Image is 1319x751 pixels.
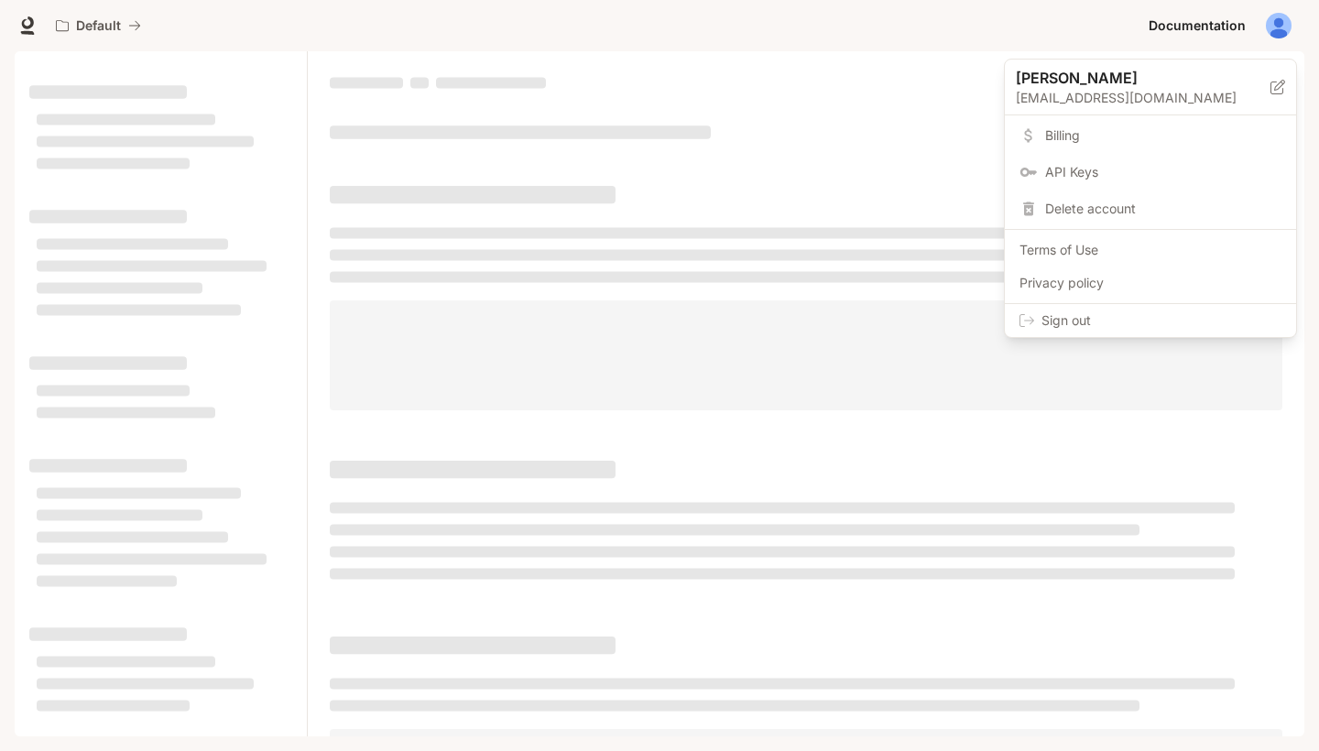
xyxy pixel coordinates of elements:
[1019,274,1281,292] span: Privacy policy
[1041,311,1281,330] span: Sign out
[1045,126,1281,145] span: Billing
[1008,156,1292,189] a: API Keys
[1008,119,1292,152] a: Billing
[1016,67,1241,89] p: [PERSON_NAME]
[1005,60,1296,115] div: [PERSON_NAME][EMAIL_ADDRESS][DOMAIN_NAME]
[1008,234,1292,267] a: Terms of Use
[1016,89,1270,107] p: [EMAIL_ADDRESS][DOMAIN_NAME]
[1045,163,1281,181] span: API Keys
[1008,192,1292,225] div: Delete account
[1005,304,1296,337] div: Sign out
[1045,200,1281,218] span: Delete account
[1008,267,1292,299] a: Privacy policy
[1019,241,1281,259] span: Terms of Use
